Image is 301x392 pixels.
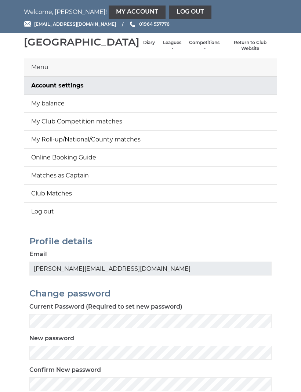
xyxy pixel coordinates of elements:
[169,6,211,19] a: Log out
[24,21,116,28] a: Email [EMAIL_ADDRESS][DOMAIN_NAME]
[129,21,170,28] a: Phone us 01964 537776
[227,40,273,52] a: Return to Club Website
[34,21,116,27] span: [EMAIL_ADDRESS][DOMAIN_NAME]
[24,185,277,202] a: Club Matches
[162,40,182,52] a: Leagues
[29,250,47,259] label: Email
[109,6,166,19] a: My Account
[29,289,272,298] h2: Change password
[29,366,101,374] label: Confirm New password
[24,58,277,76] div: Menu
[24,113,277,130] a: My Club Competition matches
[189,40,220,52] a: Competitions
[24,167,277,184] a: Matches as Captain
[24,149,277,166] a: Online Booking Guide
[29,334,74,343] label: New password
[139,21,170,27] span: 01964 537776
[24,21,31,27] img: Email
[29,302,182,311] label: Current Password (Required to set new password)
[29,237,272,246] h2: Profile details
[24,77,277,94] a: Account settings
[24,203,277,220] a: Log out
[24,95,277,112] a: My balance
[24,131,277,148] a: My Roll-up/National/County matches
[24,36,139,48] div: [GEOGRAPHIC_DATA]
[24,6,277,19] nav: Welcome, [PERSON_NAME]!
[130,21,135,27] img: Phone us
[143,40,155,46] a: Diary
